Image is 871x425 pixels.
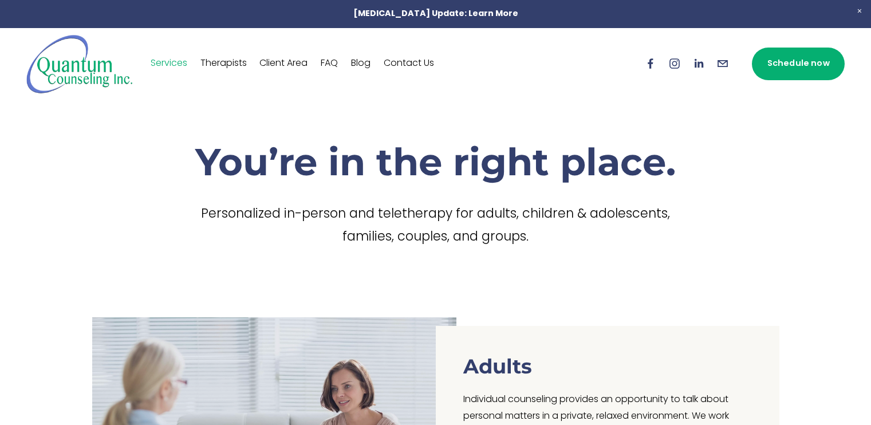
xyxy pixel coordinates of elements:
[26,34,133,94] img: Quantum Counseling Inc. | Change starts here.
[716,57,729,70] a: info@quantumcounselinginc.com
[692,57,705,70] a: LinkedIn
[752,48,845,80] a: Schedule now
[351,54,371,73] a: Blog
[384,54,434,73] a: Contact Us
[259,54,308,73] a: Client Area
[200,54,247,73] a: Therapists
[321,54,338,73] a: FAQ
[151,54,187,73] a: Services
[668,57,681,70] a: Instagram
[644,57,657,70] a: Facebook
[178,203,693,250] p: Personalized in-person and teletherapy for adults, children & adolescents, families, couples, and...
[178,139,693,184] h1: You’re in the right place.
[463,354,532,379] h3: Adults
